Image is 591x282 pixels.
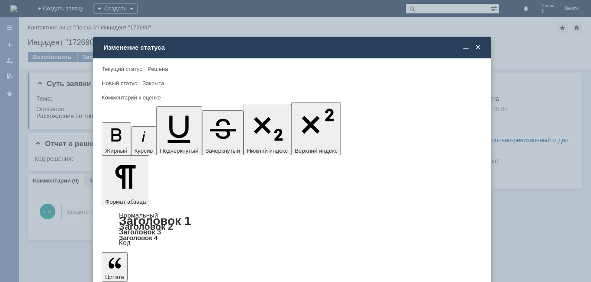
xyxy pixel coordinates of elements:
a: Заголовок 1 [119,214,191,228]
span: Нижний индекс [247,147,288,154]
button: Курсив [131,126,157,155]
a: Код [119,239,131,247]
label: Новый статус: [102,80,139,87]
button: Нижний индекс [244,104,292,155]
span: Зачеркнутый [206,147,240,154]
a: Заголовок 2 [119,221,173,231]
span: Подчеркнутый [160,147,198,154]
button: Жирный [102,122,131,155]
span: Решена [148,66,168,72]
a: Заголовок 4 [119,234,157,241]
div: Формат абзаца [102,212,482,246]
span: Верхний индекс [295,147,337,154]
span: Свернуть (Ctrl + M) [462,44,470,51]
button: Подчеркнутый [156,106,202,155]
span: Жирный [105,147,128,154]
span: Цитата [105,274,124,280]
span: Курсив [135,147,153,154]
button: Верхний индекс [291,102,341,155]
a: Нормальный [119,211,158,219]
span: Формат абзаца [105,199,146,205]
button: Цитата [102,252,128,282]
div: Комментарий к оценке [102,95,481,100]
a: Заголовок 3 [119,228,161,236]
span: Закрыта [142,80,164,87]
button: Формат абзаца [102,155,149,206]
label: Текущий статус: [102,66,144,72]
span: Закрыть [474,44,482,51]
button: Зачеркнутый [202,110,244,155]
div: Изменение статуса [103,44,482,51]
